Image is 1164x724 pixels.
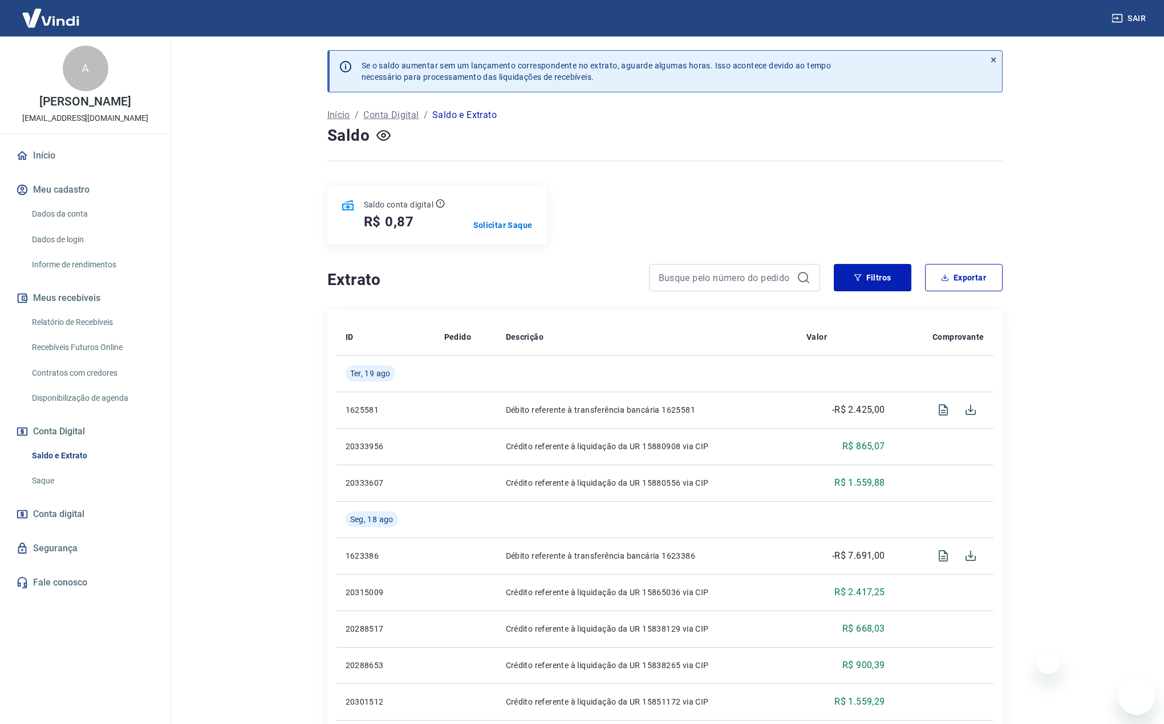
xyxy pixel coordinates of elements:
[346,477,426,489] p: 20333607
[842,440,885,453] p: R$ 865,07
[834,264,911,291] button: Filtros
[350,514,394,525] span: Seg, 18 ago
[14,143,157,168] a: Início
[957,396,984,424] span: Download
[832,403,885,417] p: -R$ 2.425,00
[506,660,788,671] p: Crédito referente à liquidação da UR 15838265 via CIP
[327,108,350,122] a: Início
[27,444,157,467] a: Saldo e Extrato
[327,124,370,147] h4: Saldo
[346,660,426,671] p: 20288653
[834,476,885,490] p: R$ 1.559,88
[27,253,157,276] a: Informe de rendimentos
[346,623,426,634] p: 20288517
[346,696,426,707] p: 20301512
[27,387,157,410] a: Disponibilização de agenda
[957,542,984,570] span: Download
[346,331,354,343] p: ID
[832,549,885,563] p: -R$ 7.691,00
[834,695,885,709] p: R$ 1.559,29
[327,269,635,291] h4: Extrato
[930,542,957,570] span: Visualizar
[14,1,88,35] img: Vindi
[14,570,157,595] a: Fale conosco
[346,587,426,598] p: 20315009
[39,96,131,108] p: [PERSON_NAME]
[806,331,827,343] p: Valor
[14,177,157,202] button: Meu cadastro
[424,108,428,122] p: /
[659,269,792,286] input: Busque pelo número do pedido
[364,199,434,210] p: Saldo conta digital
[27,202,157,226] a: Dados da conta
[355,108,359,122] p: /
[27,311,157,334] a: Relatório de Recebíveis
[834,585,885,599] p: R$ 2.417,25
[1118,678,1155,715] iframe: Botão para abrir a janela de mensagens
[506,623,788,634] p: Crédito referente à liquidação da UR 15838129 via CIP
[364,213,415,231] h5: R$ 0,87
[350,368,391,379] span: Ter, 19 ago
[842,658,885,672] p: R$ 900,39
[27,228,157,251] a: Dados de login
[27,361,157,385] a: Contratos com credores
[27,336,157,359] a: Recebíveis Futuros Online
[346,441,426,452] p: 20333956
[33,506,84,522] span: Conta digital
[506,587,788,598] p: Crédito referente à liquidação da UR 15865036 via CIP
[506,696,788,707] p: Crédito referente à liquidação da UR 15851172 via CIP
[473,219,533,231] a: Solicitar Saque
[14,419,157,444] button: Conta Digital
[1109,8,1150,29] button: Sair
[14,286,157,311] button: Meus recebíveis
[432,108,497,122] p: Saldo e Extrato
[1037,651,1060,674] iframe: Fechar mensagem
[506,441,788,452] p: Crédito referente à liquidação da UR 15880908 via CIP
[22,112,148,124] p: [EMAIL_ADDRESS][DOMAIN_NAME]
[932,331,984,343] p: Comprovante
[506,550,788,562] p: Débito referente à transferência bancária 1623386
[506,477,788,489] p: Crédito referente à liquidação da UR 15880556 via CIP
[14,502,157,527] a: Conta digital
[506,404,788,416] p: Débito referente à transferência bancária 1625581
[63,46,108,91] div: A
[842,622,885,636] p: R$ 668,03
[27,469,157,493] a: Saque
[14,536,157,561] a: Segurança
[363,108,419,122] a: Conta Digital
[444,331,471,343] p: Pedido
[362,60,832,83] p: Se o saldo aumentar sem um lançamento correspondente no extrato, aguarde algumas horas. Isso acon...
[930,396,957,424] span: Visualizar
[506,331,544,343] p: Descrição
[346,550,426,562] p: 1623386
[346,404,426,416] p: 1625581
[925,264,1003,291] button: Exportar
